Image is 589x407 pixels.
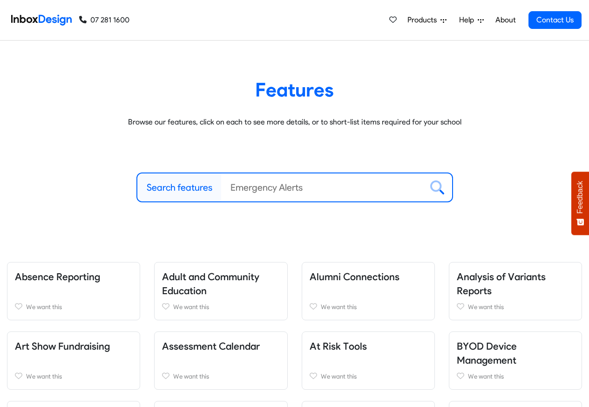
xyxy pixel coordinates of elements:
[468,303,504,310] span: We want this
[404,11,450,29] a: Products
[15,371,132,382] a: We want this
[310,301,427,312] a: We want this
[457,371,574,382] a: We want this
[162,301,279,312] a: We want this
[310,271,399,283] a: Alumni Connections
[457,340,517,366] a: BYOD Device Management
[15,340,110,352] a: Art Show Fundraising
[147,262,294,320] div: Adult and Community Education
[528,11,582,29] a: Contact Us
[173,303,209,310] span: We want this
[407,14,440,26] span: Products
[79,14,129,26] a: 07 281 1600
[468,373,504,380] span: We want this
[457,271,546,297] a: Analysis of Variants Reports
[295,331,442,390] div: At Risk Tools
[147,331,294,390] div: Assessment Calendar
[576,181,584,214] span: Feedback
[147,180,212,194] label: Search features
[571,172,589,235] button: Feedback - Show survey
[162,371,279,382] a: We want this
[295,262,442,320] div: Alumni Connections
[162,271,259,297] a: Adult and Community Education
[162,340,260,352] a: Assessment Calendar
[173,373,209,380] span: We want this
[14,78,575,102] heading: Features
[457,301,574,312] a: We want this
[15,301,132,312] a: We want this
[26,303,62,310] span: We want this
[15,271,100,283] a: Absence Reporting
[459,14,478,26] span: Help
[321,303,357,310] span: We want this
[442,331,589,390] div: BYOD Device Management
[221,173,423,201] input: Emergency Alerts
[455,11,487,29] a: Help
[321,373,357,380] span: We want this
[442,262,589,320] div: Analysis of Variants Reports
[14,117,575,128] p: Browse our features, click on each to see more details, or to short-list items required for your ...
[493,11,518,29] a: About
[26,373,62,380] span: We want this
[310,371,427,382] a: We want this
[310,340,367,352] a: At Risk Tools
